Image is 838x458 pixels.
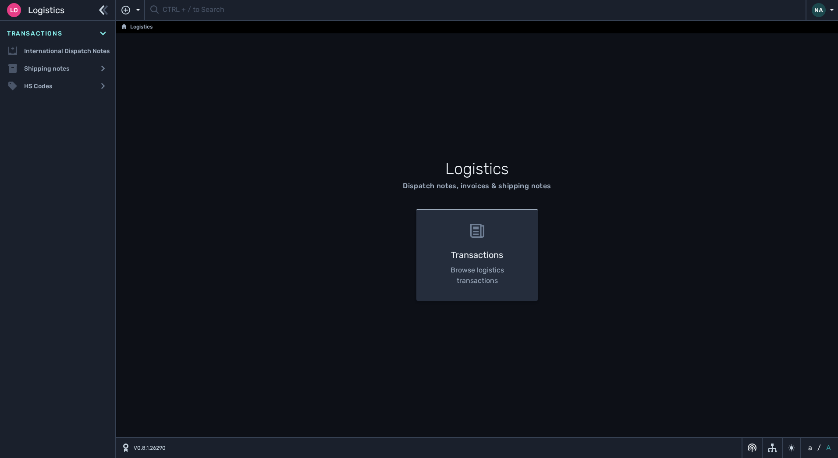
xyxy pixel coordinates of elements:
[7,29,62,38] span: Transactions
[824,443,833,453] button: A
[812,3,826,17] div: NA
[411,209,543,301] a: Transactions Browse logistics transactions
[28,4,64,17] span: Logistics
[121,22,153,32] a: Logistics
[806,443,814,453] button: a
[163,2,800,19] input: CTRL + / to Search
[213,157,741,181] h1: Logistics
[817,443,821,453] span: /
[430,265,524,286] p: Browse logistics transactions
[430,248,524,261] h3: Transactions
[403,181,551,191] div: Dispatch notes, invoices & shipping notes
[7,3,21,17] div: Lo
[134,444,166,452] span: V0.8.1.26290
